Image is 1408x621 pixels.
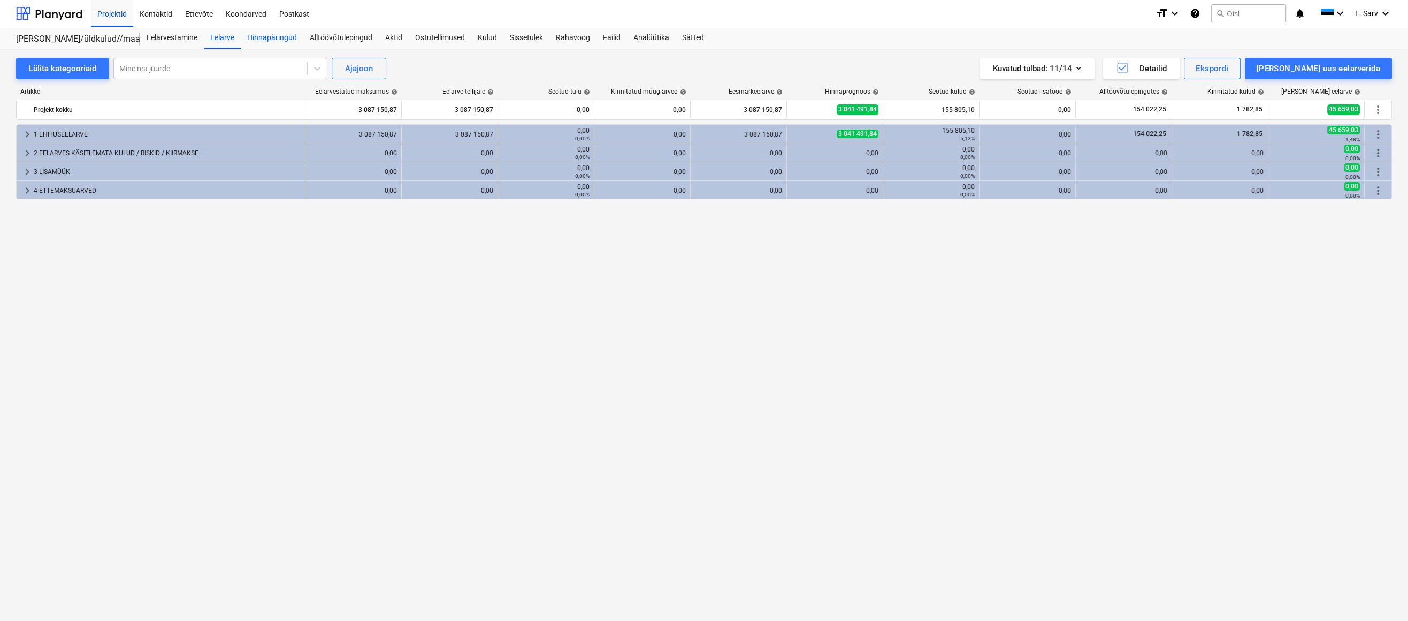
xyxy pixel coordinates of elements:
button: Ajajoon [332,58,386,79]
div: 0,00 [887,183,975,198]
a: Ostutellimused [409,27,471,49]
span: search [1216,9,1225,18]
span: 0,00 [1344,145,1360,153]
div: 0,00 [695,149,782,157]
span: 0,00 [1344,163,1360,172]
div: 0,00 [406,149,493,157]
div: 0,00 [791,187,878,194]
div: 3 087 150,87 [695,101,782,118]
div: 0,00 [599,168,686,176]
small: 0,00% [960,173,975,179]
div: 0,00 [695,187,782,194]
button: Kuvatud tulbad:11/14 [980,58,1095,79]
span: E. Sarv [1355,9,1378,18]
div: 3 LISAMÜÜK [34,163,301,180]
small: 1,48% [1345,137,1360,142]
span: help [485,89,494,95]
div: 3 087 150,87 [310,101,397,118]
div: Artikkel [16,88,306,95]
small: 0,00% [960,154,975,160]
i: format_size [1156,7,1168,20]
span: help [581,89,590,95]
button: Otsi [1211,4,1286,22]
a: Hinnapäringud [241,27,303,49]
div: Eelarvestatud maksumus [315,88,397,95]
div: 0,00 [1176,168,1264,176]
div: 0,00 [887,146,975,161]
span: Rohkem tegevusi [1372,165,1384,178]
div: 1 EHITUSEELARVE [34,126,301,143]
div: 0,00 [599,131,686,138]
div: 0,00 [1080,149,1167,157]
div: 0,00 [599,101,686,118]
div: 4 ETTEMAKSUARVED [34,182,301,199]
small: 0,00% [1345,193,1360,199]
div: 155 805,10 [887,101,975,118]
div: 3 087 150,87 [695,131,782,138]
span: help [678,89,686,95]
div: 0,00 [502,164,590,179]
div: 0,00 [599,187,686,194]
div: 0,00 [984,149,1071,157]
span: help [1256,89,1264,95]
div: Aktid [379,27,409,49]
button: Detailid [1103,58,1180,79]
small: 0,00% [960,192,975,198]
div: Seotud tulu [548,88,590,95]
a: Sätted [676,27,710,49]
span: 45 659,03 [1327,126,1360,134]
small: 5,12% [960,135,975,141]
a: Kulud [471,27,503,49]
div: 0,00 [984,168,1071,176]
div: 0,00 [502,183,590,198]
div: [PERSON_NAME]/üldkulud//maatööd (2101817//2101766) [16,34,127,45]
small: 0,00% [575,135,590,141]
div: Eesmärkeelarve [729,88,783,95]
a: Rahavoog [549,27,596,49]
span: 3 041 491,84 [837,104,878,115]
span: help [870,89,879,95]
span: 154 022,25 [1132,130,1167,138]
div: 0,00 [1080,168,1167,176]
small: 0,00% [575,173,590,179]
a: Failid [596,27,627,49]
div: Ajajoon [345,62,373,75]
span: 1 782,85 [1236,105,1264,114]
div: Hinnaprognoos [825,88,879,95]
span: 3 041 491,84 [837,130,878,138]
button: Ekspordi [1184,58,1240,79]
div: Eelarve tellijale [442,88,494,95]
div: 0,00 [310,149,397,157]
div: Seotud kulud [929,88,975,95]
small: 0,00% [1345,174,1360,180]
a: Eelarve [204,27,241,49]
div: Analüütika [627,27,676,49]
a: Eelarvestamine [140,27,204,49]
div: 3 087 150,87 [406,131,493,138]
span: help [774,89,783,95]
small: 0,00% [1345,155,1360,161]
div: 3 087 150,87 [310,131,397,138]
span: Rohkem tegevusi [1372,128,1384,141]
div: 0,00 [1176,149,1264,157]
div: [PERSON_NAME] uus eelarverida [1257,62,1380,75]
span: 1 782,85 [1236,130,1264,138]
div: Alltöövõtulepingutes [1099,88,1168,95]
div: Lülita kategooriaid [29,62,96,75]
span: help [967,89,975,95]
div: 0,00 [791,168,878,176]
div: 0,00 [791,149,878,157]
a: Sissetulek [503,27,549,49]
i: keyboard_arrow_down [1334,7,1346,20]
div: 0,00 [502,146,590,161]
div: 155 805,10 [887,127,975,142]
i: keyboard_arrow_down [1379,7,1392,20]
div: 0,00 [1080,187,1167,194]
span: Rohkem tegevusi [1372,103,1384,116]
div: 3 087 150,87 [406,101,493,118]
